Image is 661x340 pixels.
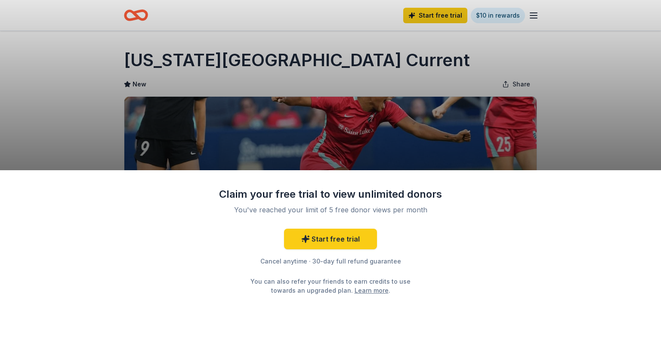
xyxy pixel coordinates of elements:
div: Cancel anytime · 30-day full refund guarantee [219,256,442,266]
div: You've reached your limit of 5 free donor views per month [229,205,432,215]
a: Start free trial [284,229,377,249]
a: Learn more [355,286,389,295]
div: Claim your free trial to view unlimited donors [219,187,442,201]
div: You can also refer your friends to earn credits to use towards an upgraded plan. . [243,277,418,295]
